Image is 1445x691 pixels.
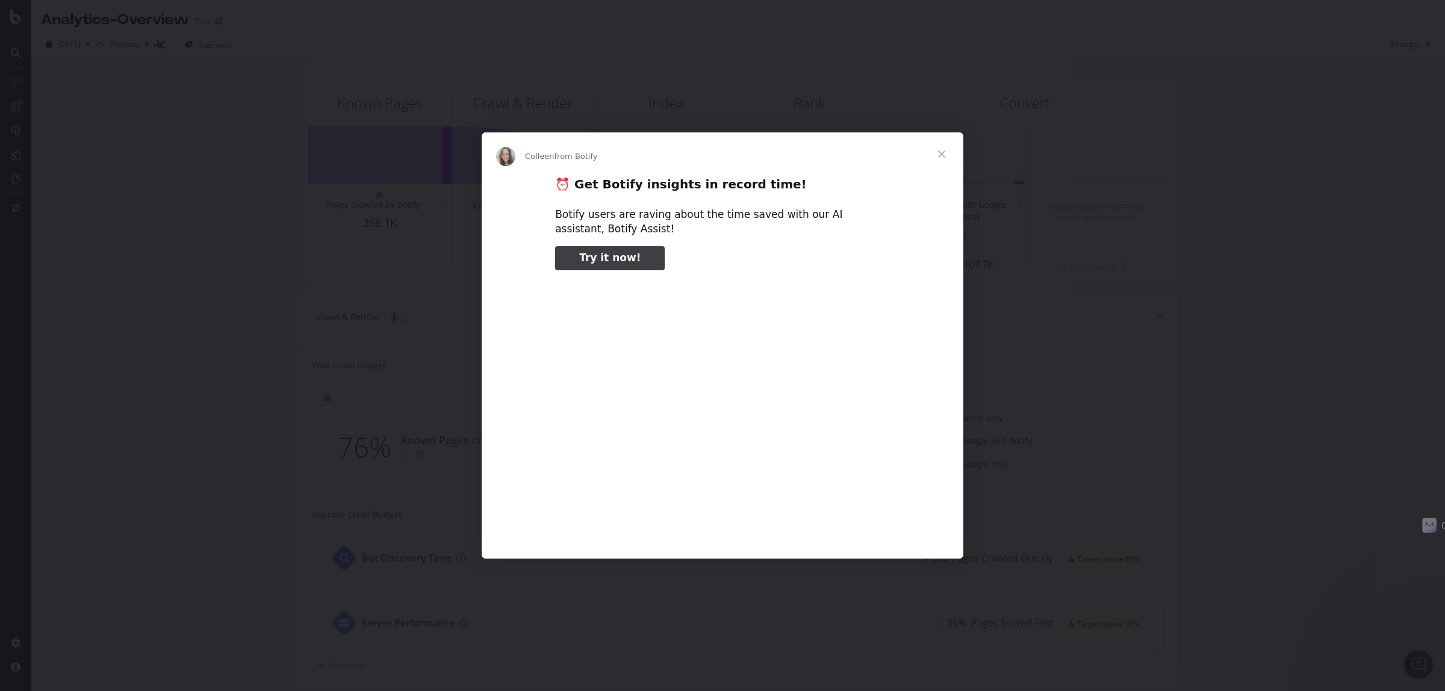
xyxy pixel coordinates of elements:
span: Try it now! [579,252,641,264]
span: Colleen [525,152,555,161]
a: Try it now! [555,246,665,270]
video: Play video [471,280,974,531]
span: from Botify [555,152,598,161]
span: Close [920,132,963,176]
div: Botify users are raving about the time saved with our AI assistant, Botify Assist! [555,208,890,237]
img: Profile image for Colleen [496,147,515,166]
h2: ⏰ Get Botify insights in record time! [555,176,890,199]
